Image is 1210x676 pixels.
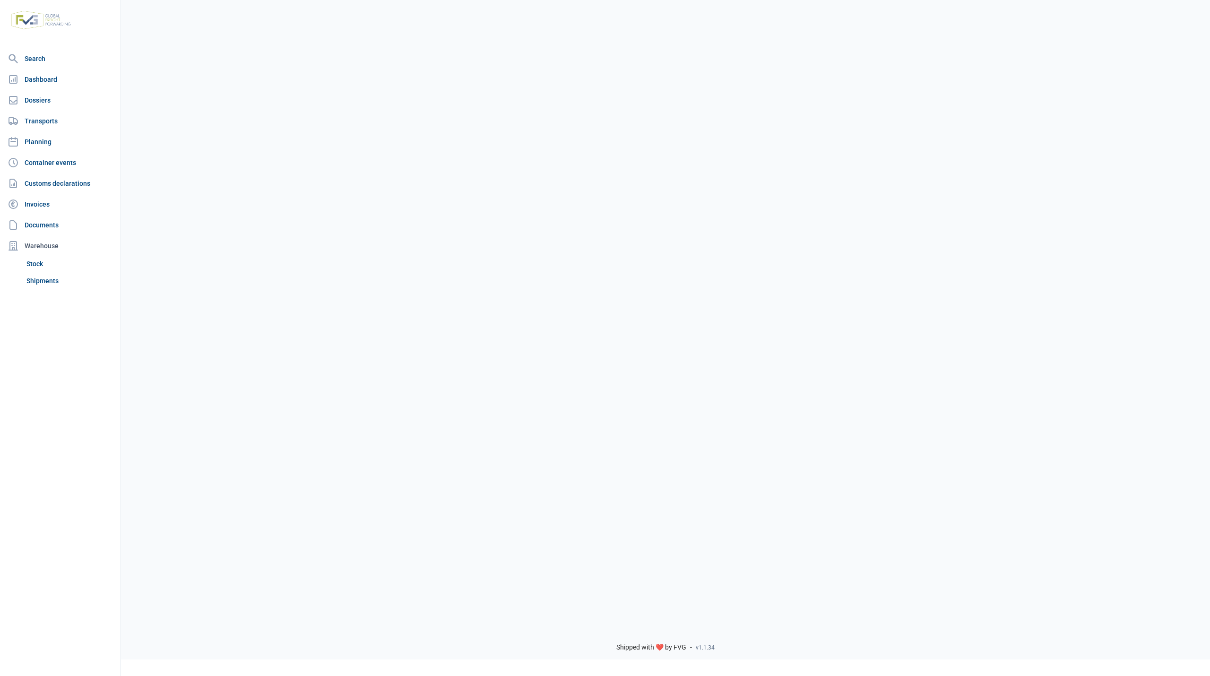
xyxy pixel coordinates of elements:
span: v1.1.34 [696,644,715,651]
a: Transports [4,112,117,130]
a: Documents [4,216,117,234]
img: FVG - Global freight forwarding [8,7,75,33]
a: Container events [4,153,117,172]
a: Search [4,49,117,68]
a: Stock [23,255,117,272]
a: Shipments [23,272,117,289]
a: Dashboard [4,70,117,89]
a: Invoices [4,195,117,214]
span: Shipped with ❤️ by FVG [616,643,686,652]
a: Customs declarations [4,174,117,193]
div: Warehouse [4,236,117,255]
a: Dossiers [4,91,117,110]
a: Planning [4,132,117,151]
span: - [690,643,692,652]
